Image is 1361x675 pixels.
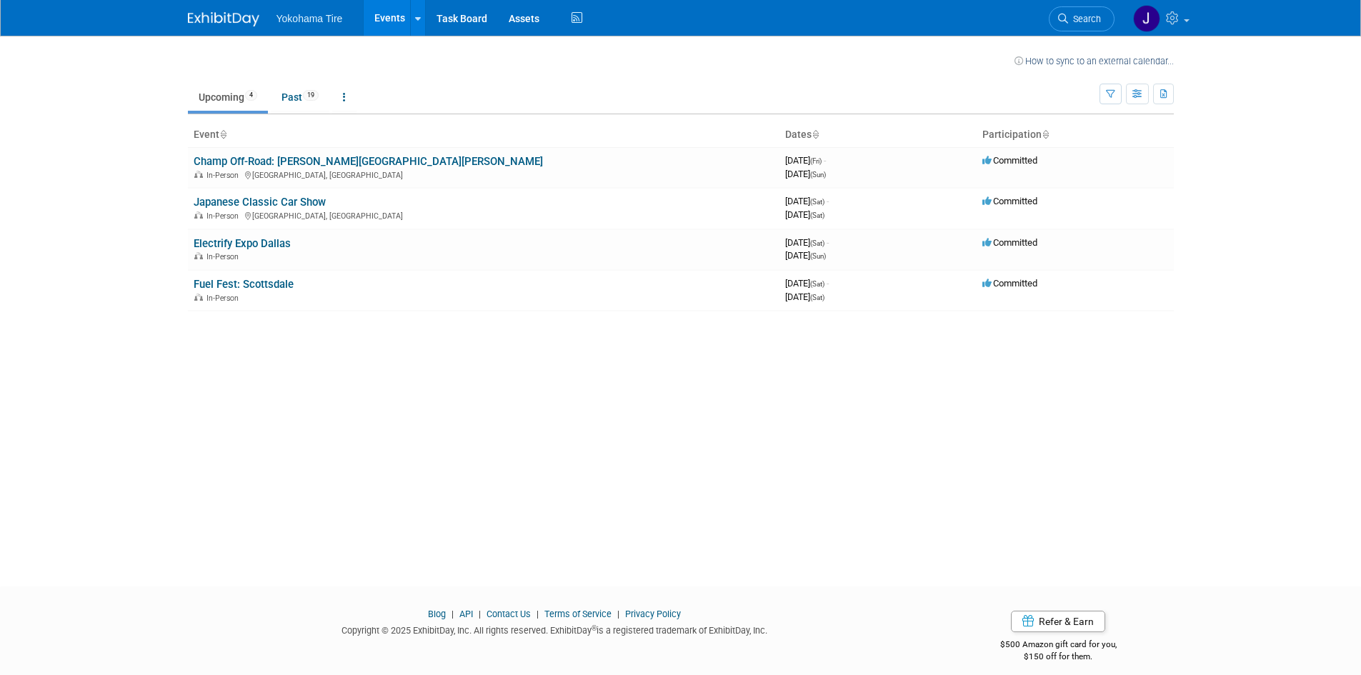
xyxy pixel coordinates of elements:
span: Committed [982,155,1037,166]
span: In-Person [206,171,243,180]
a: How to sync to an external calendar... [1014,56,1174,66]
div: $150 off for them. [943,651,1174,663]
th: Dates [779,123,977,147]
span: | [448,609,457,619]
a: Search [1049,6,1115,31]
span: [DATE] [785,169,826,179]
img: In-Person Event [194,211,203,219]
span: Committed [982,237,1037,248]
span: 19 [303,90,319,101]
span: In-Person [206,252,243,261]
span: (Sat) [810,294,824,301]
span: In-Person [206,211,243,221]
img: In-Person Event [194,294,203,301]
sup: ® [592,624,597,632]
span: [DATE] [785,237,829,248]
span: [DATE] [785,278,829,289]
span: - [827,237,829,248]
a: Refer & Earn [1011,611,1105,632]
img: Jason Heath [1133,5,1160,32]
a: Terms of Service [544,609,612,619]
div: $500 Amazon gift card for you, [943,629,1174,662]
span: (Sun) [810,171,826,179]
div: [GEOGRAPHIC_DATA], [GEOGRAPHIC_DATA] [194,209,774,221]
span: (Sat) [810,211,824,219]
span: [DATE] [785,155,826,166]
a: Electrify Expo Dallas [194,237,291,250]
span: [DATE] [785,291,824,302]
span: - [827,196,829,206]
a: Champ Off-Road: [PERSON_NAME][GEOGRAPHIC_DATA][PERSON_NAME] [194,155,543,168]
a: Blog [428,609,446,619]
span: 4 [245,90,257,101]
span: - [824,155,826,166]
th: Event [188,123,779,147]
span: In-Person [206,294,243,303]
a: Sort by Event Name [219,129,226,140]
div: [GEOGRAPHIC_DATA], [GEOGRAPHIC_DATA] [194,169,774,180]
img: ExhibitDay [188,12,259,26]
a: Privacy Policy [625,609,681,619]
span: (Sat) [810,198,824,206]
img: In-Person Event [194,171,203,178]
span: (Sat) [810,239,824,247]
span: (Sat) [810,280,824,288]
span: (Fri) [810,157,822,165]
a: Sort by Participation Type [1042,129,1049,140]
span: Committed [982,196,1037,206]
a: Japanese Classic Car Show [194,196,326,209]
span: | [614,609,623,619]
img: In-Person Event [194,252,203,259]
span: [DATE] [785,250,826,261]
span: Committed [982,278,1037,289]
span: Search [1068,14,1101,24]
span: | [533,609,542,619]
a: Sort by Start Date [812,129,819,140]
a: Fuel Fest: Scottsdale [194,278,294,291]
span: Yokohama Tire [276,13,343,24]
span: (Sun) [810,252,826,260]
a: Upcoming4 [188,84,268,111]
span: | [475,609,484,619]
span: - [827,278,829,289]
a: Past19 [271,84,329,111]
a: Contact Us [487,609,531,619]
th: Participation [977,123,1174,147]
a: API [459,609,473,619]
span: [DATE] [785,209,824,220]
div: Copyright © 2025 ExhibitDay, Inc. All rights reserved. ExhibitDay is a registered trademark of Ex... [188,621,922,637]
span: [DATE] [785,196,829,206]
